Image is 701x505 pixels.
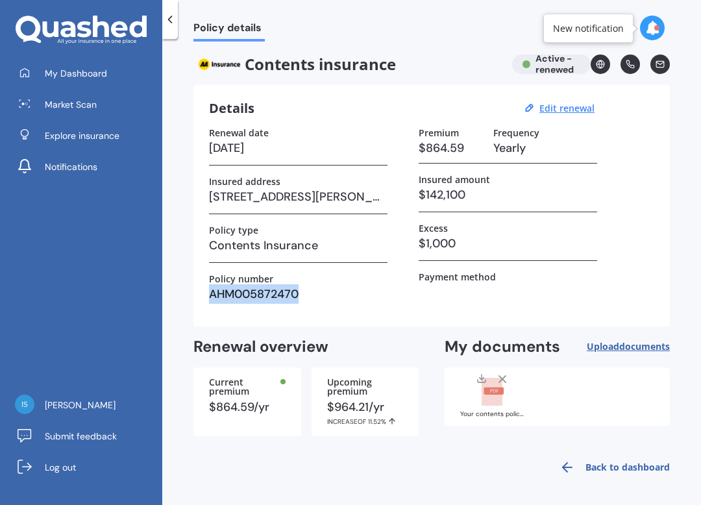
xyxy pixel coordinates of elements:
span: Notifications [45,160,97,173]
a: Explore insurance [10,123,162,149]
span: Submit feedback [45,430,117,443]
span: Explore insurance [45,129,119,142]
label: Excess [419,223,448,234]
label: Renewal date [209,127,269,138]
label: Insured address [209,176,280,187]
button: Uploaddocuments [587,337,670,357]
span: Contents insurance [193,55,502,74]
h3: $142,100 [419,185,597,204]
h3: AHM005872470 [209,284,387,304]
div: Current premium [209,378,286,396]
span: [PERSON_NAME] [45,399,116,412]
h2: Renewal overview [193,337,419,357]
div: Your contents policy schedule AHM005872470.pdf [460,411,525,417]
span: INCREASE OF [327,417,368,426]
label: Frequency [493,127,539,138]
span: Upload [587,341,670,352]
h3: [STREET_ADDRESS][PERSON_NAME] [209,187,387,206]
button: Edit renewal [535,103,598,114]
span: 11.52% [368,417,386,426]
span: Log out [45,461,76,474]
h3: [DATE] [209,138,387,158]
span: Market Scan [45,98,97,111]
a: Log out [10,454,162,480]
div: $864.59/yr [209,401,286,413]
div: Upcoming premium [327,378,404,396]
u: Edit renewal [539,102,595,114]
img: AA.webp [193,55,245,74]
a: Back to dashboard [552,452,670,483]
span: My Dashboard [45,67,107,80]
label: Policy number [209,273,273,284]
h3: Yearly [493,138,597,158]
span: Policy details [193,21,265,39]
a: Notifications [10,154,162,180]
h3: $1,000 [419,234,597,253]
span: documents [619,340,670,352]
h3: Details [209,100,254,117]
a: [PERSON_NAME] [10,392,162,418]
a: Market Scan [10,92,162,117]
h2: My documents [445,337,560,357]
label: Insured amount [419,174,490,185]
div: $964.21/yr [327,401,404,426]
label: Policy type [209,225,258,236]
label: Payment method [419,271,496,282]
div: New notification [553,22,624,35]
h3: $864.59 [419,138,483,158]
h3: Contents Insurance [209,236,387,255]
label: Premium [419,127,459,138]
a: My Dashboard [10,60,162,86]
img: 361326f7ed1cc757b1c1cf51d8fe3a6e [15,395,34,414]
a: Submit feedback [10,423,162,449]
